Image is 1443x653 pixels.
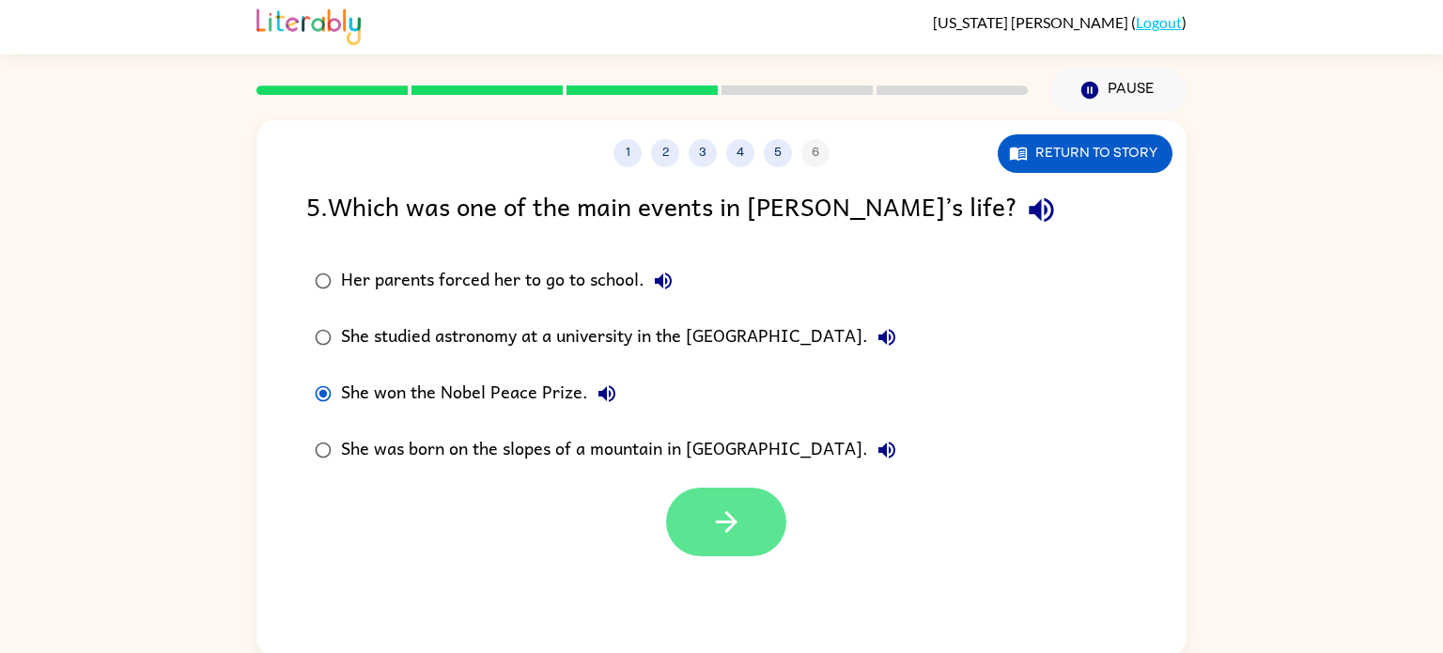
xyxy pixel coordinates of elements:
div: She won the Nobel Peace Prize. [341,375,626,412]
button: Pause [1050,69,1187,112]
div: She studied astronomy at a university in the [GEOGRAPHIC_DATA]. [341,319,906,356]
button: She won the Nobel Peace Prize. [588,375,626,412]
img: Literably [256,4,361,45]
button: Return to story [998,134,1172,173]
button: 1 [613,139,642,167]
button: 5 [764,139,792,167]
button: She was born on the slopes of a mountain in [GEOGRAPHIC_DATA]. [868,431,906,469]
div: 5 . Which was one of the main events in [PERSON_NAME]’s life? [306,186,1137,234]
span: [US_STATE] [PERSON_NAME] [933,13,1131,31]
button: 4 [726,139,754,167]
div: Her parents forced her to go to school. [341,262,682,300]
button: She studied astronomy at a university in the [GEOGRAPHIC_DATA]. [868,319,906,356]
button: Her parents forced her to go to school. [644,262,682,300]
div: She was born on the slopes of a mountain in [GEOGRAPHIC_DATA]. [341,431,906,469]
div: ( ) [933,13,1187,31]
button: 2 [651,139,679,167]
a: Logout [1136,13,1182,31]
button: 3 [689,139,717,167]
